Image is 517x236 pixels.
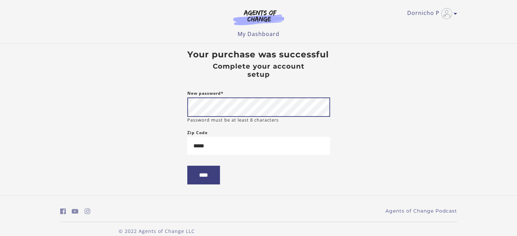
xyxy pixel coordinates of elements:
[385,207,457,215] a: Agents of Change Podcast
[187,129,208,137] label: Zip Code
[85,208,90,215] i: https://www.instagram.com/agentsofchangeprep/ (Open in a new window)
[72,208,79,215] i: https://www.youtube.com/c/AgentsofChangeTestPrepbyMeaganMitchell (Open in a new window)
[226,10,291,25] img: Agents of Change Logo
[187,89,224,97] label: New password*
[60,208,66,215] i: https://www.facebook.com/groups/aswbtestprep (Open in a new window)
[72,206,79,216] a: https://www.youtube.com/c/AgentsofChangeTestPrepbyMeaganMitchell (Open in a new window)
[60,206,66,216] a: https://www.facebook.com/groups/aswbtestprep (Open in a new window)
[187,117,279,123] small: Password must be at least 8 characters
[238,30,279,38] a: My Dashboard
[60,228,253,235] p: © 2022 Agents of Change LLC
[202,62,316,78] h4: Complete your account setup
[85,206,90,216] a: https://www.instagram.com/agentsofchangeprep/ (Open in a new window)
[407,8,454,19] a: Toggle menu
[187,49,330,59] h3: Your purchase was successful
